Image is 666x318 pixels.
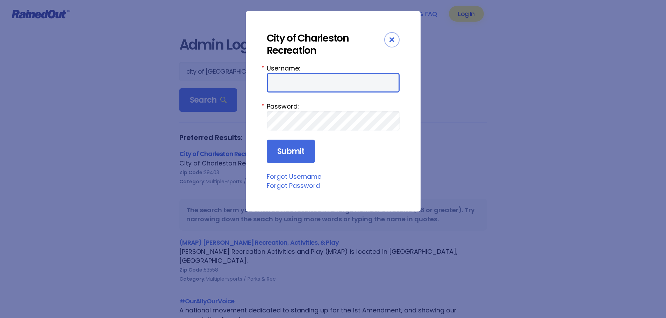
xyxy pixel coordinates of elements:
div: Close [384,32,400,47]
label: Password: [267,102,400,111]
label: Username: [267,64,400,73]
a: Forgot Username [267,172,321,181]
input: Submit [267,140,315,163]
a: Forgot Password [267,181,320,190]
div: City of Charleston Recreation [267,32,384,57]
